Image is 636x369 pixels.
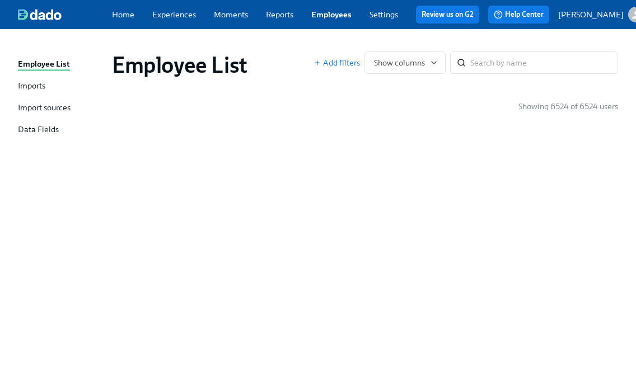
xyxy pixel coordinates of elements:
a: Employees [311,10,352,20]
a: Import sources [18,102,103,115]
a: Employee List [18,58,103,71]
a: Experiences [152,10,196,20]
span: Help Center [494,9,544,20]
h1: Employee List [112,52,247,78]
div: Employee List [18,58,70,71]
a: dado [18,9,112,20]
a: Review us on G2 [422,9,474,20]
div: Import sources [18,102,71,115]
img: dado [18,9,62,20]
div: Data Fields [18,124,59,137]
p: [PERSON_NAME] [558,9,624,20]
p: Showing 6524 of 6524 users [518,101,618,112]
button: Review us on G2 [416,6,479,24]
span: Show columns [374,57,436,68]
a: Data Fields [18,124,103,137]
a: Home [112,10,134,20]
a: Imports [18,80,103,93]
a: Moments [214,10,248,20]
a: Reports [266,10,293,20]
input: Search by name [470,52,618,74]
button: Show columns [364,52,446,74]
button: Help Center [488,6,549,24]
a: Settings [370,10,398,20]
button: Add filters [314,57,360,68]
div: Imports [18,80,45,93]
